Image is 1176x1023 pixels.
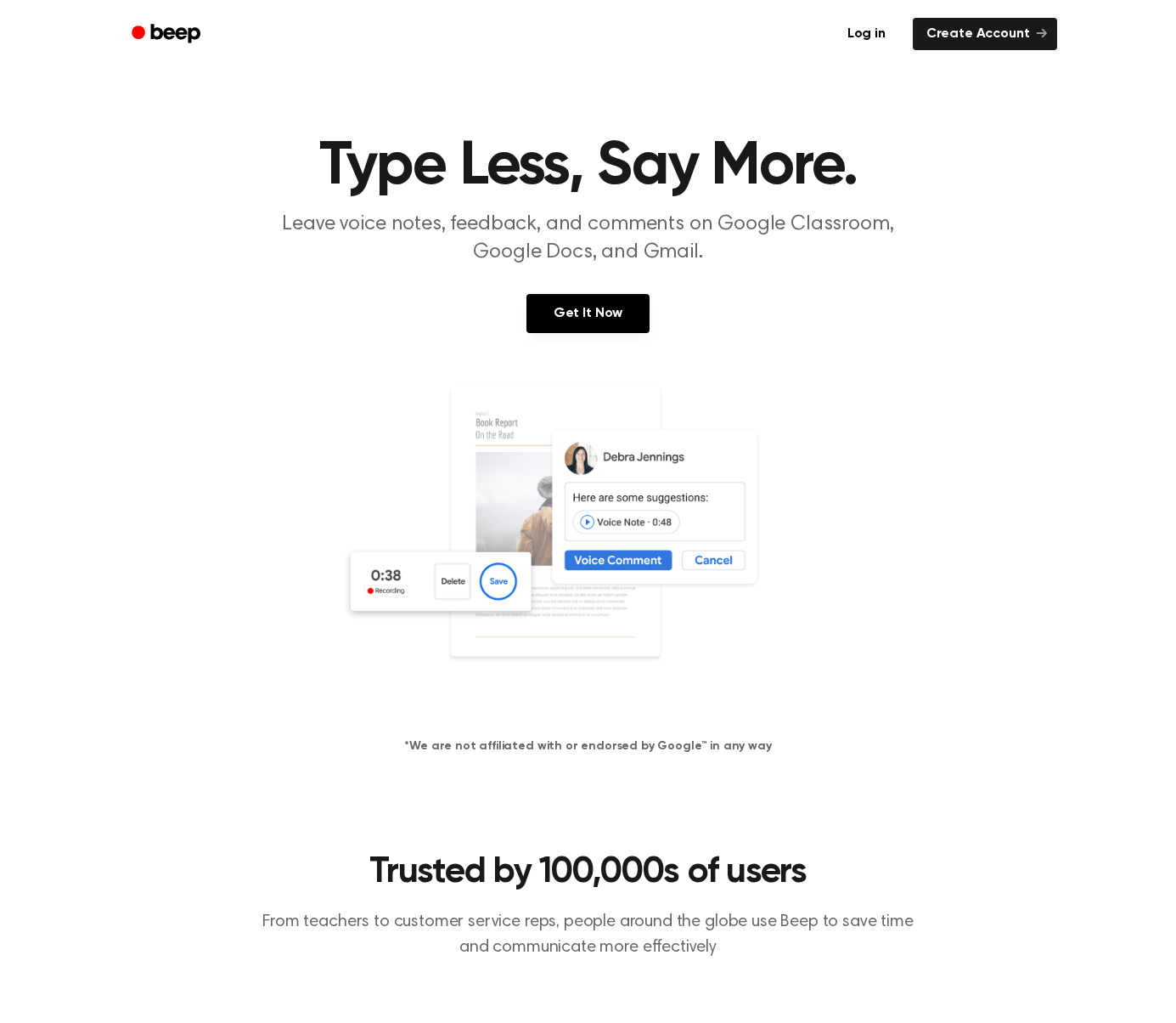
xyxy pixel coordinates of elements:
p: From teachers to customer service reps, people around the globe use Beep to save time and communi... [262,909,914,960]
a: Beep [120,18,216,51]
p: Leave voice notes, feedback, and comments on Google Classroom, Google Docs, and Gmail. [262,211,914,267]
h4: *We are not affiliated with or endorsed by Google™ in any way [20,738,1156,755]
h2: Trusted by 100,000s of users [262,851,914,896]
a: Log in [830,14,903,54]
img: Voice Comments on Docs and Recording Widget [342,384,835,710]
a: Create Account [913,18,1057,50]
a: Get It Now [526,294,650,333]
h1: Type Less, Say More. [154,136,1023,197]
